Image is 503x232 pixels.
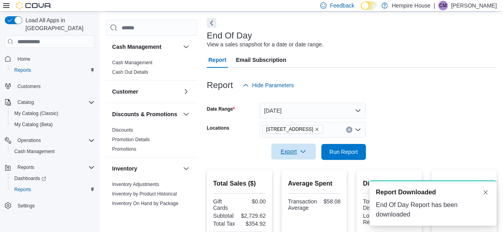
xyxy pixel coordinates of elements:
[112,191,177,197] span: Inventory by Product Historical
[208,52,226,68] span: Report
[112,191,177,197] a: Inventory by Product Historical
[14,98,95,107] span: Catalog
[22,16,95,32] span: Load All Apps in [GEOGRAPHIC_DATA]
[14,98,37,107] button: Catalog
[276,144,311,159] span: Export
[112,146,136,152] a: Promotions
[14,175,46,182] span: Dashboards
[11,147,95,156] span: Cash Management
[112,43,161,51] h3: Cash Management
[392,1,430,10] p: Hempire House
[17,56,30,62] span: Home
[112,110,177,118] h3: Discounts & Promotions
[2,97,98,108] button: Catalog
[11,185,34,194] a: Reports
[14,121,53,128] span: My Catalog (Beta)
[112,146,136,152] span: Promotions
[288,198,317,211] div: Transaction Average
[11,120,95,129] span: My Catalog (Beta)
[262,125,323,134] span: 18 Mill Street West
[181,87,191,96] button: Customer
[11,120,56,129] a: My Catalog (Beta)
[451,1,497,10] p: [PERSON_NAME]
[14,54,95,63] span: Home
[320,198,341,205] div: $58.08
[112,88,138,96] h3: Customer
[112,60,152,65] a: Cash Management
[315,127,319,132] button: Remove 18 Mill Street West from selection in this group
[112,88,180,96] button: Customer
[17,99,34,105] span: Catalog
[376,200,490,219] div: End Of Day Report has been downloaded
[112,201,179,206] a: Inventory On Hand by Package
[329,148,358,156] span: Run Report
[241,198,266,205] div: $0.00
[8,146,98,157] button: Cash Management
[481,188,490,197] button: Dismiss toast
[112,137,150,142] a: Promotion Details
[330,2,354,10] span: Feedback
[14,82,44,91] a: Customers
[207,40,323,49] div: View a sales snapshot for a date or date range.
[355,127,361,133] button: Open list of options
[17,83,41,90] span: Customers
[181,42,191,52] button: Cash Management
[14,201,38,211] a: Settings
[112,43,180,51] button: Cash Management
[112,182,159,187] a: Inventory Adjustments
[11,65,95,75] span: Reports
[433,1,435,10] p: |
[11,109,62,118] a: My Catalog (Classic)
[14,136,44,145] button: Operations
[8,65,98,76] button: Reports
[112,69,148,75] span: Cash Out Details
[241,213,266,219] div: $2,729.62
[361,2,377,10] input: Dark Mode
[11,185,95,194] span: Reports
[11,147,58,156] a: Cash Management
[271,144,316,159] button: Export
[207,18,216,28] button: Next
[14,136,95,145] span: Operations
[2,162,98,173] button: Reports
[112,127,133,133] span: Discounts
[11,174,95,183] span: Dashboards
[16,2,52,10] img: Cova
[207,125,229,131] label: Locations
[17,203,35,209] span: Settings
[2,81,98,92] button: Customers
[252,81,294,89] span: Hide Parameters
[207,31,252,40] h3: End Of Day
[14,148,54,155] span: Cash Management
[112,165,137,173] h3: Inventory
[438,1,448,10] div: Calvin Mendez
[11,174,49,183] a: Dashboards
[239,77,297,93] button: Hide Parameters
[213,220,238,227] div: Total Tax
[2,135,98,146] button: Operations
[11,65,34,75] a: Reports
[376,188,436,197] span: Report Downloaded
[14,186,31,193] span: Reports
[112,69,148,75] a: Cash Out Details
[8,184,98,195] button: Reports
[112,165,180,173] button: Inventory
[213,179,266,188] h2: Total Sales ($)
[106,125,197,157] div: Discounts & Promotions
[112,127,133,133] a: Discounts
[2,53,98,64] button: Home
[5,50,95,232] nav: Complex example
[17,164,34,171] span: Reports
[8,108,98,119] button: My Catalog (Classic)
[14,163,37,172] button: Reports
[181,109,191,119] button: Discounts & Promotions
[14,67,31,73] span: Reports
[288,179,340,188] h2: Average Spent
[207,81,233,90] h3: Report
[8,173,98,184] a: Dashboards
